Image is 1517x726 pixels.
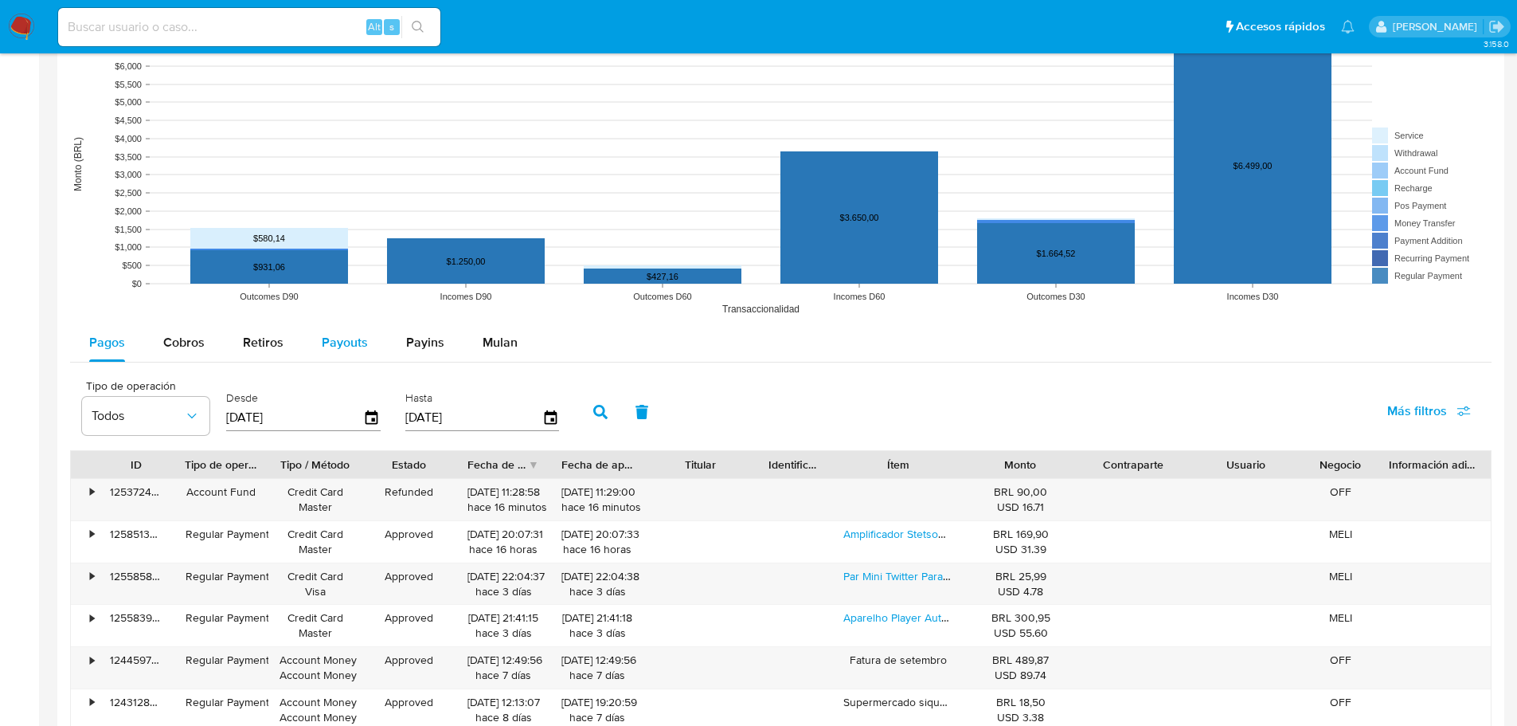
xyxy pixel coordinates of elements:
[1341,20,1355,33] a: Notificaciones
[401,16,434,38] button: search-icon
[1393,19,1483,34] p: nicolas.tyrkiel@mercadolibre.com
[58,17,440,37] input: Buscar usuario o caso...
[389,19,394,34] span: s
[1236,18,1325,35] span: Accesos rápidos
[368,19,381,34] span: Alt
[1488,18,1505,35] a: Salir
[1484,37,1509,50] span: 3.158.0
